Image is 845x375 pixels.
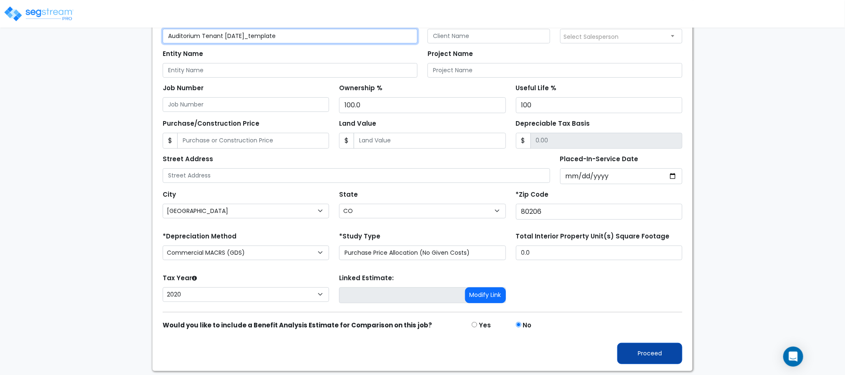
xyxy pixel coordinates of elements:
label: Entity Name [163,49,203,59]
input: 0.00 [531,133,682,149]
label: Land Value [339,119,376,129]
input: Land Value [354,133,505,149]
input: Zip Code [516,204,682,220]
label: Useful Life % [516,84,557,93]
button: Proceed [617,343,682,364]
input: Street Address [163,168,550,183]
input: Project Name [428,63,682,78]
span: $ [516,133,531,149]
span: $ [339,133,354,149]
label: Tax Year [163,274,197,283]
button: Modify Link [465,287,506,303]
label: Job Number [163,84,204,93]
label: No [523,321,532,330]
div: Open Intercom Messenger [783,347,803,367]
input: Property Name [163,29,417,43]
label: *Zip Code [516,190,549,200]
input: total square foot [516,246,682,260]
img: logo_pro_r.png [3,5,74,22]
label: Placed-In-Service Date [560,155,639,164]
strong: Would you like to include a Benefit Analysis Estimate for Comparison on this job? [163,321,432,329]
label: Depreciable Tax Basis [516,119,590,129]
label: Purchase/Construction Price [163,119,259,129]
input: Job Number [163,97,329,112]
input: Ownership % [339,97,505,113]
label: Yes [479,321,491,330]
span: Select Salesperson [564,33,619,41]
label: *Depreciation Method [163,232,236,241]
label: *Study Type [339,232,380,241]
label: Ownership % [339,84,382,93]
label: City [163,190,176,200]
span: $ [163,133,178,149]
label: Project Name [428,49,473,59]
input: Useful Life % [516,97,682,113]
label: Total Interior Property Unit(s) Square Footage [516,232,670,241]
label: State [339,190,358,200]
label: Linked Estimate: [339,274,394,283]
input: Client Name [428,29,550,43]
input: Purchase or Construction Price [177,133,329,149]
input: Entity Name [163,63,417,78]
label: Street Address [163,155,213,164]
